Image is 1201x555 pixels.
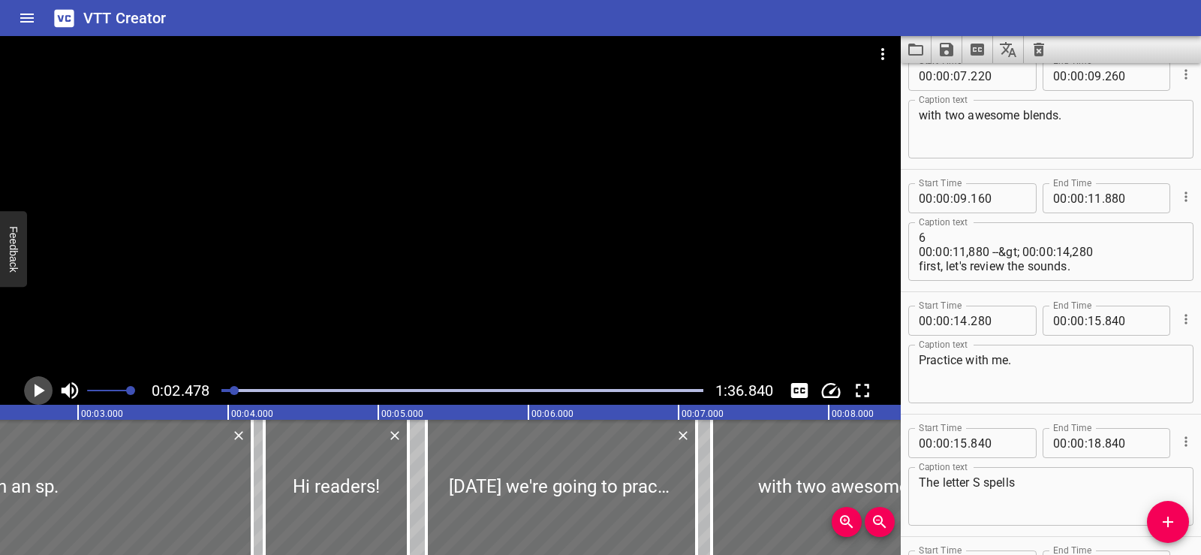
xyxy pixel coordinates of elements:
button: Cue Options [1176,187,1196,207]
button: Add Cue [1147,501,1189,543]
span: : [1085,61,1088,91]
span: : [933,61,936,91]
span: : [1085,428,1088,458]
div: Delete Cue [673,426,691,445]
span: . [1102,306,1105,336]
input: 840 [1105,428,1160,458]
div: Cue Options [1176,300,1193,339]
span: : [950,428,953,458]
button: Delete [673,426,693,445]
input: 00 [919,428,933,458]
span: : [1067,428,1070,458]
button: Translate captions [993,36,1024,63]
input: 160 [971,183,1025,213]
svg: Translate captions [999,41,1017,59]
text: 00:03.000 [81,409,123,419]
input: 280 [971,306,1025,336]
input: 11 [1088,183,1102,213]
button: Change Playback Speed [817,376,845,405]
span: : [950,306,953,336]
input: 00 [1070,428,1085,458]
input: 00 [1070,183,1085,213]
input: 220 [971,61,1025,91]
button: Delete [229,426,248,445]
text: 00:07.000 [682,409,724,419]
span: Video Duration [715,382,773,400]
span: : [933,428,936,458]
span: . [1102,428,1105,458]
span: : [933,183,936,213]
div: Hide/Show Captions [785,376,814,405]
span: : [950,183,953,213]
button: Toggle captions [785,376,814,405]
input: 840 [971,428,1025,458]
span: . [968,306,971,336]
textarea: The letter S spells [919,475,1183,518]
span: . [968,428,971,458]
input: 00 [919,61,933,91]
h6: VTT Creator [83,6,167,30]
div: Playback Speed [817,376,845,405]
span: : [1067,306,1070,336]
input: 880 [1105,183,1160,213]
button: Video Options [865,36,901,72]
input: 09 [953,183,968,213]
text: 00:04.000 [231,409,273,419]
span: : [1067,61,1070,91]
svg: Load captions from file [907,41,925,59]
span: . [1102,61,1105,91]
button: Zoom Out [865,507,895,537]
button: Zoom In [832,507,862,537]
span: : [1085,306,1088,336]
button: Load captions from file [901,36,932,63]
button: Save captions to file [932,36,962,63]
input: 00 [1053,183,1067,213]
input: 00 [936,183,950,213]
span: : [933,306,936,336]
input: 00 [919,183,933,213]
div: Delete Cue [385,426,402,445]
input: 260 [1105,61,1160,91]
textarea: Practice with me. [919,353,1183,396]
span: Set video volume [126,386,135,395]
button: Cue Options [1176,65,1196,84]
button: Delete [385,426,405,445]
span: . [1102,183,1105,213]
button: Toggle mute [56,376,84,405]
text: 00:05.000 [381,409,423,419]
span: 0:02.478 [152,382,209,400]
input: 07 [953,61,968,91]
input: 15 [1088,306,1102,336]
input: 14 [953,306,968,336]
input: 09 [1088,61,1102,91]
span: : [1085,183,1088,213]
textarea: with two awesome blends. [919,108,1183,151]
button: Clear captions [1024,36,1054,63]
input: 00 [936,428,950,458]
input: 00 [1053,61,1067,91]
div: Delete Cue [229,426,246,445]
span: : [950,61,953,91]
input: 00 [1070,61,1085,91]
svg: Clear captions [1030,41,1048,59]
button: Cue Options [1176,432,1196,451]
input: 00 [1053,306,1067,336]
button: Extract captions from video [962,36,993,63]
text: 00:08.000 [832,409,874,419]
input: 15 [953,428,968,458]
input: 00 [936,306,950,336]
text: 00:06.000 [531,409,573,419]
textarea: 6 00:00:11,880 --&gt; 00:00:14,280 first, let's review the sounds. [919,231,1183,273]
span: . [968,61,971,91]
button: Play/Pause [24,376,53,405]
div: Play progress [221,389,703,392]
input: 00 [1053,428,1067,458]
div: Cue Options [1176,422,1193,461]
input: 00 [936,61,950,91]
button: Toggle fullscreen [848,376,877,405]
input: 00 [919,306,933,336]
span: : [1067,183,1070,213]
span: . [968,183,971,213]
input: 840 [1105,306,1160,336]
input: 18 [1088,428,1102,458]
